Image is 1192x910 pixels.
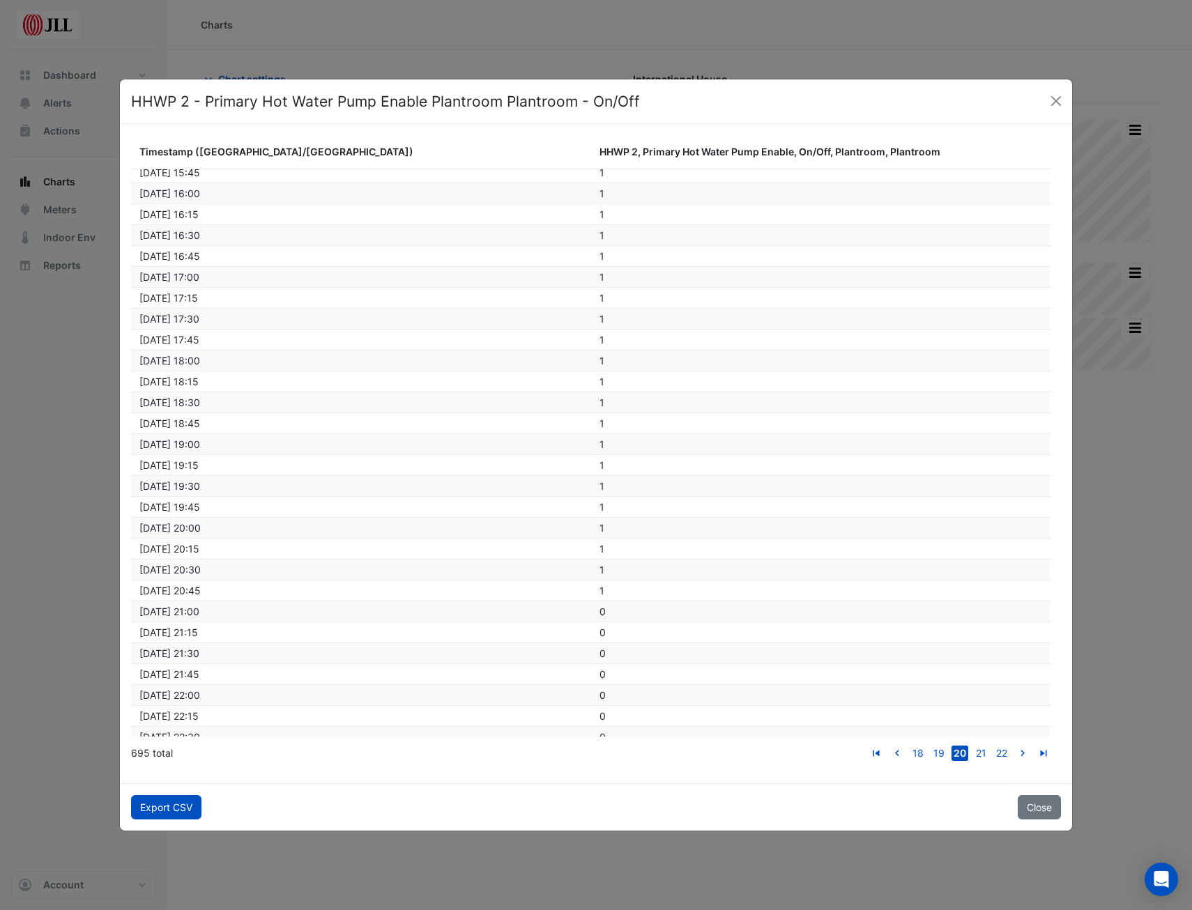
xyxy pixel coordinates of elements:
[599,606,606,617] span: 0
[139,522,201,534] span: 09/08/2025 20:00
[929,746,949,761] li: page 19
[599,710,606,722] span: 0
[599,626,606,638] span: 0
[1035,746,1052,761] a: go to last page
[991,746,1012,761] li: page 22
[599,543,604,555] span: 1
[599,417,604,429] span: 1
[139,668,199,680] span: 09/08/2025 21:45
[131,135,591,169] datatable-header-cell: Timestamp (Australia/Sydney)
[139,626,198,638] span: 09/08/2025 21:15
[139,689,200,701] span: 09/08/2025 22:00
[139,585,201,596] span: 09/08/2025 20:45
[599,292,604,304] span: 1
[139,647,199,659] span: 09/08/2025 21:30
[599,585,604,596] span: 1
[131,91,640,113] h4: HHWP 2 - Primary Hot Water Pump Enable Plantroom Plantroom - On/Off
[139,417,200,429] span: 09/08/2025 18:45
[889,746,906,761] a: go to previous page
[993,746,1010,761] a: 22
[139,501,200,513] span: 09/08/2025 19:45
[139,480,200,492] span: 09/08/2025 19:30
[139,606,199,617] span: 09/08/2025 21:00
[139,167,200,178] span: 09/08/2025 15:45
[1014,746,1031,761] a: go to next page
[931,746,947,761] a: 19
[599,396,604,408] span: 1
[139,438,200,450] span: 09/08/2025 19:00
[599,271,604,283] span: 1
[599,689,606,701] span: 0
[139,710,199,722] span: 09/08/2025 22:15
[599,668,606,680] span: 0
[599,167,604,178] span: 1
[139,229,200,241] span: 09/08/2025 16:30
[139,187,200,199] span: 09/08/2025 16:00
[599,501,604,513] span: 1
[131,736,314,771] div: 695 total
[139,543,199,555] span: 09/08/2025 20:15
[599,187,604,199] span: 1
[1018,795,1061,819] button: Close
[599,459,604,471] span: 1
[139,564,201,576] span: 09/08/2025 20:30
[139,376,199,387] span: 09/08/2025 18:15
[868,746,885,761] a: go to first page
[599,376,604,387] span: 1
[139,313,199,325] span: 09/08/2025 17:30
[599,313,604,325] span: 1
[599,647,606,659] span: 0
[599,522,604,534] span: 1
[139,396,200,408] span: 09/08/2025 18:30
[599,208,604,220] span: 1
[949,746,970,761] li: page 20
[139,271,199,283] span: 09/08/2025 17:00
[972,746,989,761] a: 21
[599,731,606,743] span: 0
[599,564,604,576] span: 1
[970,746,991,761] li: page 21
[599,229,604,241] span: 1
[139,731,200,743] span: 09/08/2025 22:30
[599,480,604,492] span: 1
[139,334,199,346] span: 09/08/2025 17:45
[139,146,413,157] span: Timestamp ([GEOGRAPHIC_DATA]/[GEOGRAPHIC_DATA])
[139,355,200,367] span: 09/08/2025 18:00
[599,334,604,346] span: 1
[1046,91,1067,111] button: Close
[139,459,199,471] span: 09/08/2025 19:15
[952,746,968,761] a: 20
[910,746,926,761] a: 18
[139,208,199,220] span: 09/08/2025 16:15
[139,250,200,262] span: 09/08/2025 16:45
[599,250,604,262] span: 1
[139,292,198,304] span: 09/08/2025 17:15
[599,146,940,157] span: HHWP 2, Primary Hot Water Pump Enable, On/Off, Plantroom, Plantroom
[591,135,1051,169] datatable-header-cell: HHWP 2, Primary Hot Water Pump Enable, On/Off, Plantroom, Plantroom
[599,438,604,450] span: 1
[908,746,929,761] li: page 18
[1145,863,1178,896] div: Open Intercom Messenger
[599,355,604,367] span: 1
[131,795,201,819] button: Export CSV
